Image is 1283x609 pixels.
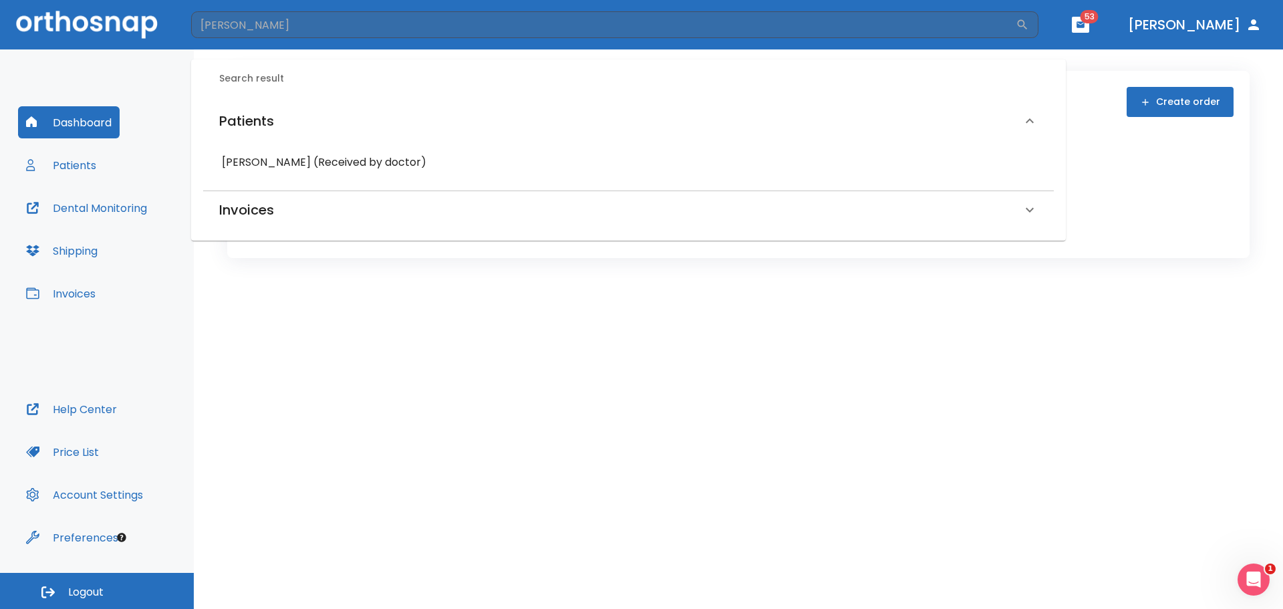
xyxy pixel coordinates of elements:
[219,110,274,132] h6: Patients
[18,479,151,511] button: Account Settings
[1081,10,1099,23] span: 53
[203,97,1054,145] div: Patients
[18,393,125,425] button: Help Center
[18,436,107,468] button: Price List
[191,11,1016,38] input: Search by Patient Name or Case #
[18,149,104,181] button: Patients
[1123,13,1267,37] button: [PERSON_NAME]
[1238,564,1270,596] iframe: Intercom live chat
[219,199,274,221] h6: Invoices
[18,521,126,554] button: Preferences
[18,277,104,310] button: Invoices
[222,153,1035,172] h6: [PERSON_NAME] (Received by doctor)
[1127,87,1234,117] button: Create order
[18,192,155,224] button: Dental Monitoring
[116,531,128,543] div: Tooltip anchor
[203,191,1054,229] div: Invoices
[18,235,106,267] button: Shipping
[68,585,104,600] span: Logout
[18,106,120,138] button: Dashboard
[16,11,158,38] img: Orthosnap
[219,72,1054,86] h6: Search result
[1265,564,1276,574] span: 1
